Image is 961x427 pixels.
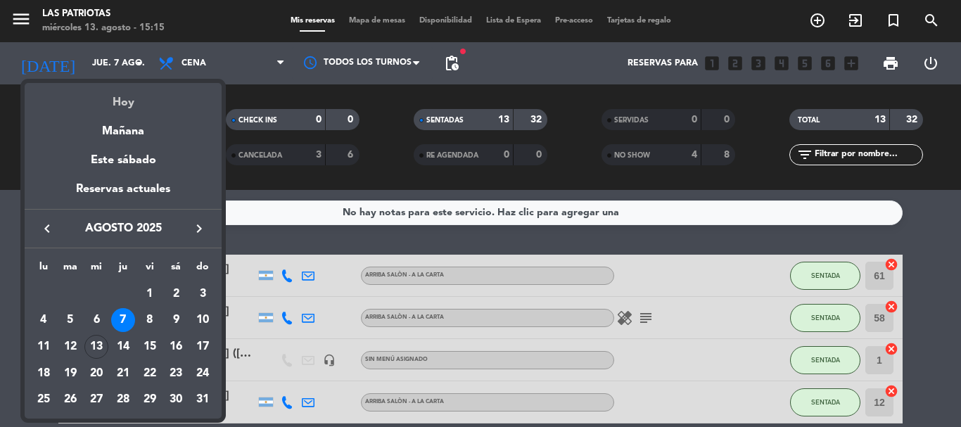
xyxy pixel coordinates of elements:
button: keyboard_arrow_right [186,219,212,238]
td: 2 de agosto de 2025 [163,281,190,307]
td: 31 de agosto de 2025 [189,387,216,414]
div: 27 [84,388,108,412]
td: 23 de agosto de 2025 [163,360,190,387]
div: 5 [58,308,82,332]
div: 1 [138,282,162,306]
td: 29 de agosto de 2025 [136,387,163,414]
div: 26 [58,388,82,412]
div: 13 [84,335,108,359]
td: 6 de agosto de 2025 [83,307,110,334]
div: 10 [191,308,215,332]
i: keyboard_arrow_right [191,220,208,237]
div: Este sábado [25,141,222,180]
td: 8 de agosto de 2025 [136,307,163,334]
div: 30 [164,388,188,412]
div: 4 [32,308,56,332]
th: domingo [189,259,216,281]
div: 29 [138,388,162,412]
td: 21 de agosto de 2025 [110,360,136,387]
div: Hoy [25,83,222,112]
div: Mañana [25,112,222,141]
th: jueves [110,259,136,281]
td: 5 de agosto de 2025 [57,307,84,334]
div: 25 [32,388,56,412]
td: 11 de agosto de 2025 [30,333,57,360]
div: 2 [164,282,188,306]
div: 21 [111,362,135,385]
td: 1 de agosto de 2025 [136,281,163,307]
td: 25 de agosto de 2025 [30,387,57,414]
div: 14 [111,335,135,359]
th: sábado [163,259,190,281]
td: 26 de agosto de 2025 [57,387,84,414]
td: 30 de agosto de 2025 [163,387,190,414]
div: 11 [32,335,56,359]
td: 28 de agosto de 2025 [110,387,136,414]
td: 12 de agosto de 2025 [57,333,84,360]
div: 8 [138,308,162,332]
td: 7 de agosto de 2025 [110,307,136,334]
div: 31 [191,388,215,412]
button: keyboard_arrow_left [34,219,60,238]
div: 12 [58,335,82,359]
td: 18 de agosto de 2025 [30,360,57,387]
div: 16 [164,335,188,359]
td: 13 de agosto de 2025 [83,333,110,360]
div: 22 [138,362,162,385]
th: lunes [30,259,57,281]
div: 24 [191,362,215,385]
td: 20 de agosto de 2025 [83,360,110,387]
span: agosto 2025 [60,219,186,238]
td: 3 de agosto de 2025 [189,281,216,307]
td: 10 de agosto de 2025 [189,307,216,334]
th: miércoles [83,259,110,281]
div: 23 [164,362,188,385]
th: martes [57,259,84,281]
td: 19 de agosto de 2025 [57,360,84,387]
td: 15 de agosto de 2025 [136,333,163,360]
td: 4 de agosto de 2025 [30,307,57,334]
th: viernes [136,259,163,281]
div: 19 [58,362,82,385]
div: 15 [138,335,162,359]
div: 20 [84,362,108,385]
td: 17 de agosto de 2025 [189,333,216,360]
div: 6 [84,308,108,332]
div: 28 [111,388,135,412]
div: Reservas actuales [25,180,222,209]
div: 9 [164,308,188,332]
td: 22 de agosto de 2025 [136,360,163,387]
td: AGO. [30,281,136,307]
td: 16 de agosto de 2025 [163,333,190,360]
td: 14 de agosto de 2025 [110,333,136,360]
i: keyboard_arrow_left [39,220,56,237]
div: 7 [111,308,135,332]
td: 27 de agosto de 2025 [83,387,110,414]
td: 24 de agosto de 2025 [189,360,216,387]
td: 9 de agosto de 2025 [163,307,190,334]
div: 17 [191,335,215,359]
div: 18 [32,362,56,385]
div: 3 [191,282,215,306]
